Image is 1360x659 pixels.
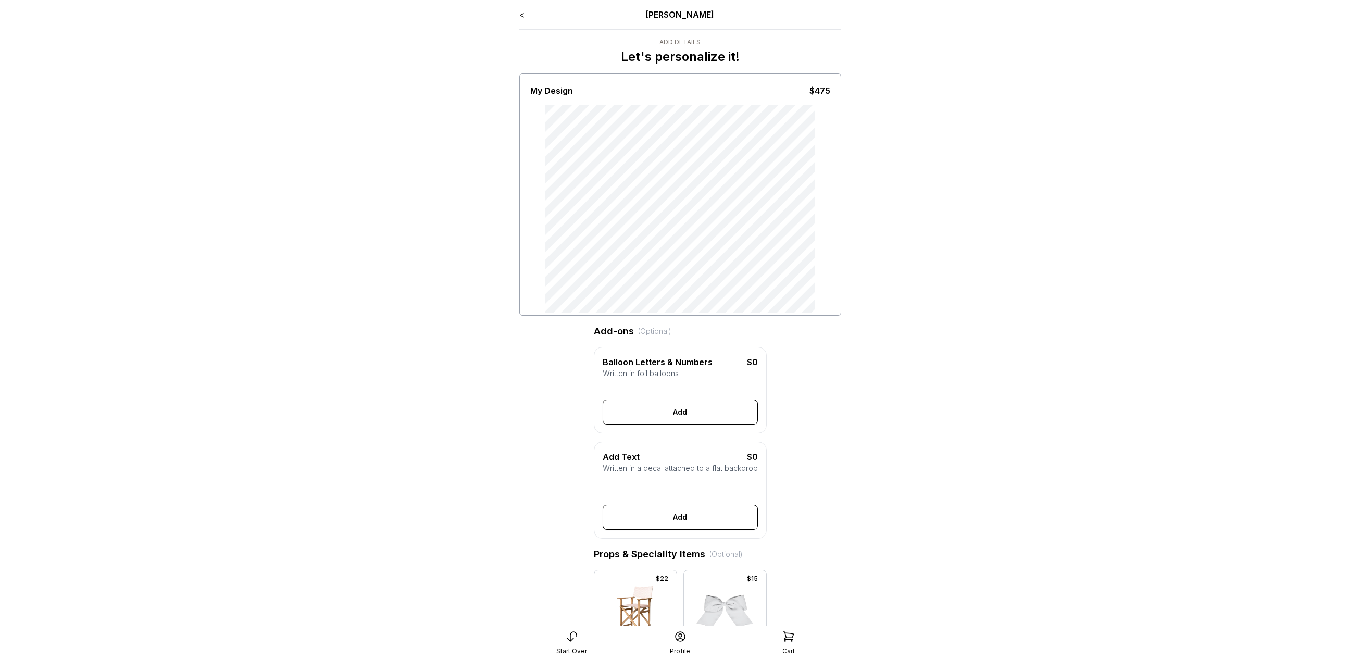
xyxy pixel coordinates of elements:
[603,505,758,530] button: Add
[607,583,664,644] img: Chair directors pink stripes left, business and pleasure
[652,574,672,584] div: $22
[727,451,758,463] div: $0
[809,84,830,97] div: $475
[782,647,795,655] div: Cart
[594,547,767,562] div: Props & Speciality Items
[696,583,754,644] img: Bow White, 6in, Handmade
[603,451,727,463] div: Add Text
[603,368,758,379] div: Written in foil balloons
[603,463,758,474] div: Written in a decal attached to a flat backdrop
[583,8,777,21] div: [PERSON_NAME]
[638,326,671,337] div: (Optional)
[621,48,740,65] p: Let's personalize it!
[530,84,573,97] div: My Design
[709,549,743,559] div: (Optional)
[670,647,690,655] div: Profile
[519,9,525,20] a: <
[603,400,758,425] button: Add
[621,38,740,46] div: Add Details
[594,324,767,339] div: Add-ons
[603,356,727,368] div: Balloon Letters & Numbers
[727,356,758,368] div: $0
[556,647,587,655] div: Start Over
[743,574,762,584] div: $15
